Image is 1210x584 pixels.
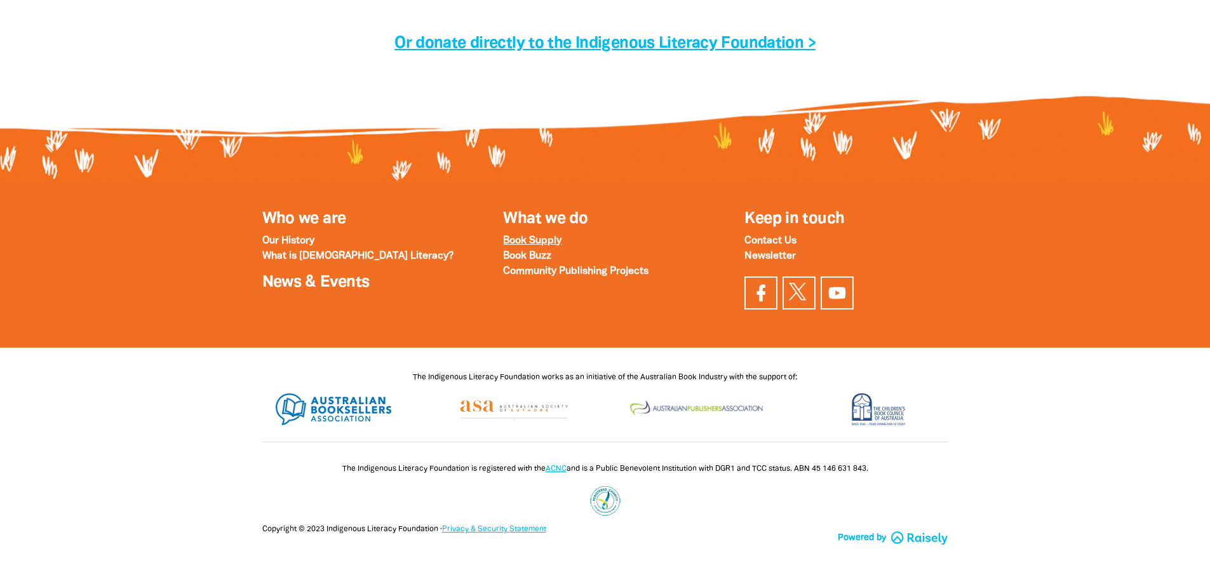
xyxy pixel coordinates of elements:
a: Find us on Twitter [783,276,816,309]
a: Community Publishing Projects [503,267,649,276]
a: Who we are [262,212,346,226]
a: What is [DEMOGRAPHIC_DATA] Literacy? [262,252,454,261]
span: Copyright © 2023 Indigenous Literacy Foundation · [262,526,546,533]
a: Our History [262,236,314,245]
a: Powered by [838,531,948,545]
a: Newsletter [744,252,796,261]
a: Book Buzz [503,252,551,261]
span: The Indigenous Literacy Foundation works as an initiative of the Australian Book Industry with th... [413,374,797,381]
a: Contact Us [744,236,797,245]
a: Visit our facebook page [744,276,777,309]
a: Book Supply [503,236,561,245]
span: Keep in touch [744,212,844,226]
a: What we do [503,212,588,226]
a: Find us on YouTube [821,276,854,309]
a: Or donate directly to the Indigenous Literacy Foundation > [394,36,816,51]
span: The Indigenous Literacy Foundation is registered with the and is a Public Benevolent Institution ... [342,465,868,472]
a: News & Events [262,275,370,290]
a: Privacy & Security Statement [442,526,546,533]
a: ACNC [546,465,567,472]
